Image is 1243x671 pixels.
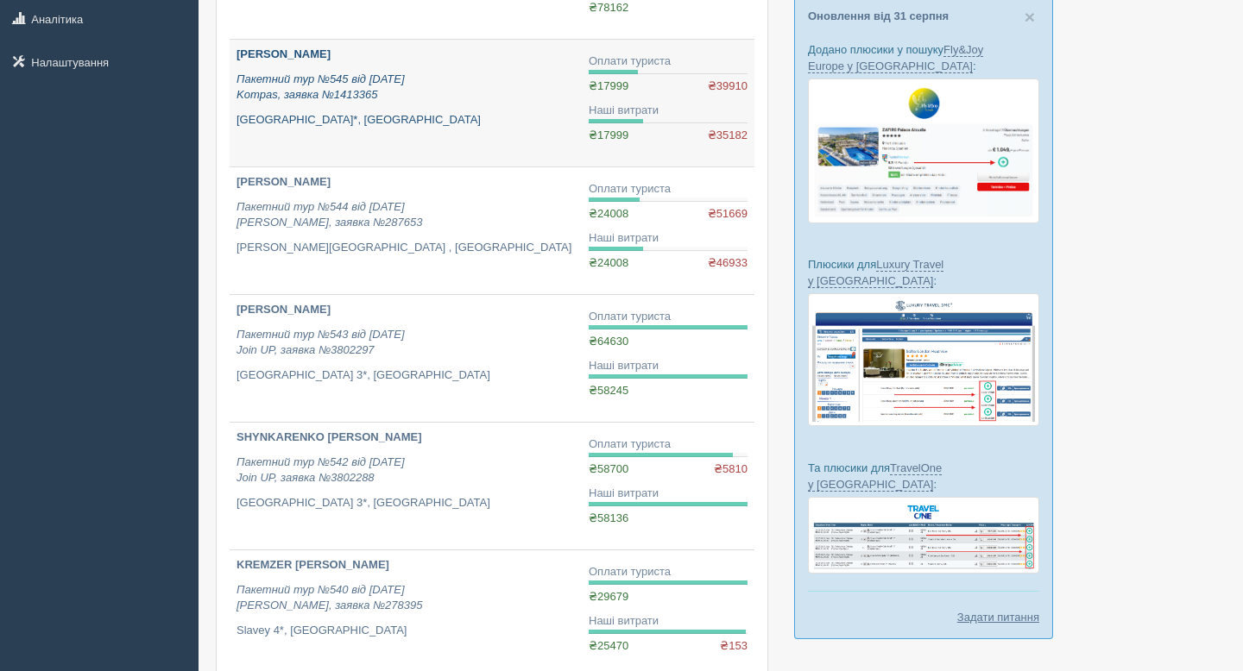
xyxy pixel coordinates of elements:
[589,309,748,325] div: Оплати туриста
[237,303,331,316] b: [PERSON_NAME]
[230,40,582,166] a: [PERSON_NAME] Пакетний тур №545 від [DATE]Kompas, заявка №1413365 [GEOGRAPHIC_DATA]*, [GEOGRAPHIC...
[589,103,748,119] div: Наші витрати
[708,255,748,272] span: ₴46933
[589,207,628,220] span: ₴24008
[230,423,582,549] a: SHYNKARENKO [PERSON_NAME] Пакетний тур №542 від [DATE]Join UP, заявка №3802288 [GEOGRAPHIC_DATA] ...
[808,43,983,73] a: Fly&Joy Europe у [GEOGRAPHIC_DATA]
[589,511,628,524] span: ₴58136
[237,430,422,443] b: SHYNKARENKO [PERSON_NAME]
[237,175,331,188] b: [PERSON_NAME]
[237,558,389,571] b: KREMZER [PERSON_NAME]
[708,206,748,223] span: ₴51669
[589,639,628,652] span: ₴25470
[589,384,628,397] span: ₴58245
[589,230,748,247] div: Наші витрати
[808,9,949,22] a: Оновлення від 31 серпня
[237,47,331,60] b: [PERSON_NAME]
[808,497,1039,574] img: travel-one-%D0%BF%D1%96%D0%B4%D0%B1%D1%96%D1%80%D0%BA%D0%B0-%D1%81%D1%80%D0%BC-%D0%B4%D0%BB%D1%8F...
[237,328,405,357] i: Пакетний тур №543 від [DATE] Join UP, заявка №3802297
[589,129,628,141] span: ₴17999
[237,623,575,639] p: Slavey 4*, [GEOGRAPHIC_DATA]
[808,78,1039,223] img: fly-joy-de-proposal-crm-for-travel-agency.png
[589,590,628,603] span: ₴29679
[589,256,628,269] span: ₴24008
[237,112,575,129] p: [GEOGRAPHIC_DATA]*, [GEOGRAPHIC_DATA]
[237,495,575,511] p: [GEOGRAPHIC_DATA] 3*, [GEOGRAPHIC_DATA]
[589,613,748,630] div: Наші витрати
[589,564,748,580] div: Оплати туриста
[237,367,575,384] p: [GEOGRAPHIC_DATA] 3*, [GEOGRAPHIC_DATA]
[237,455,405,485] i: Пакетний тур №542 від [DATE] Join UP, заявка №3802288
[237,583,422,612] i: Пакетний тур №540 від [DATE] [PERSON_NAME], заявка №278395
[708,128,748,144] span: ₴35182
[808,461,942,492] a: TravelOne у [GEOGRAPHIC_DATA]
[589,79,628,92] span: ₴17999
[237,200,422,229] i: Пакетний тур №544 від [DATE] [PERSON_NAME], заявка №287653
[589,53,748,70] div: Оплати туриста
[1025,7,1035,27] span: ×
[589,462,628,475] span: ₴58700
[237,240,575,256] p: [PERSON_NAME][GEOGRAPHIC_DATA] , [GEOGRAPHIC_DATA]
[808,258,943,288] a: Luxury Travel у [GEOGRAPHIC_DATA]
[957,609,1039,625] a: Задати питання
[589,1,628,14] span: ₴78162
[708,78,748,95] span: ₴39910
[589,335,628,348] span: ₴64630
[808,460,1039,492] p: Та плюсики для :
[230,167,582,294] a: [PERSON_NAME] Пакетний тур №544 від [DATE][PERSON_NAME], заявка №287653 [PERSON_NAME][GEOGRAPHIC_...
[589,181,748,198] div: Оплати туриста
[1025,8,1035,26] button: Close
[589,486,748,502] div: Наші витрати
[714,461,748,478] span: ₴5810
[589,436,748,453] div: Оплати туриста
[808,41,1039,74] p: Додано плюсики у пошуку :
[808,256,1039,289] p: Плюсики для :
[720,638,748,655] span: ₴153
[589,358,748,374] div: Наші витрати
[230,295,582,422] a: [PERSON_NAME] Пакетний тур №543 від [DATE]Join UP, заявка №3802297 [GEOGRAPHIC_DATA] 3*, [GEOGRAP...
[237,72,405,102] i: Пакетний тур №545 від [DATE] Kompas, заявка №1413365
[808,293,1039,426] img: luxury-travel-%D0%BF%D0%BE%D0%B4%D0%B1%D0%BE%D1%80%D0%BA%D0%B0-%D1%81%D1%80%D0%BC-%D0%B4%D0%BB%D1...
